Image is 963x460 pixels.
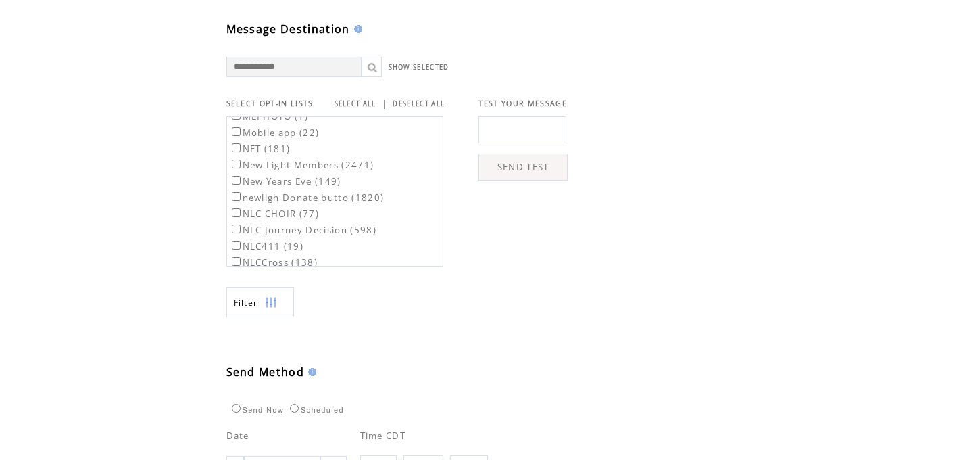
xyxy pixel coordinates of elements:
[232,225,241,233] input: NLC Journey Decision (598)
[232,143,241,152] input: NET (181)
[229,256,318,269] label: NLCCross (138)
[229,127,320,139] label: Mobile app (22)
[232,257,241,266] input: NLCCross (138)
[304,368,316,376] img: help.gif
[287,406,344,414] label: Scheduled
[232,404,241,413] input: Send Now
[226,99,314,108] span: SELECT OPT-IN LISTS
[478,99,567,108] span: TEST YOUR MESSAGE
[229,224,377,236] label: NLC Journey Decision (598)
[226,22,350,37] span: Message Destination
[478,154,568,181] a: SEND TEST
[229,159,374,171] label: New Light Members (2471)
[232,241,241,250] input: NLC411 (19)
[228,406,284,414] label: Send Now
[335,99,376,108] a: SELECT ALL
[290,404,299,413] input: Scheduled
[382,97,387,110] span: |
[232,160,241,168] input: New Light Members (2471)
[232,176,241,185] input: New Years Eve (149)
[393,99,445,108] a: DESELECT ALL
[229,191,385,204] label: newligh Donate butto (1820)
[265,287,277,318] img: filters.png
[234,297,258,308] span: Show filters
[232,192,241,201] input: newligh Donate butto (1820)
[226,365,305,379] span: Send Method
[226,430,249,442] span: Date
[229,175,341,187] label: New Years Eve (149)
[350,25,362,33] img: help.gif
[229,143,291,155] label: NET (181)
[232,208,241,217] input: NLC CHOIR (77)
[226,287,294,317] a: Filter
[360,430,406,442] span: Time CDT
[232,127,241,136] input: Mobile app (22)
[229,208,320,220] label: NLC CHOIR (77)
[229,240,304,252] label: NLC411 (19)
[389,63,449,72] a: SHOW SELECTED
